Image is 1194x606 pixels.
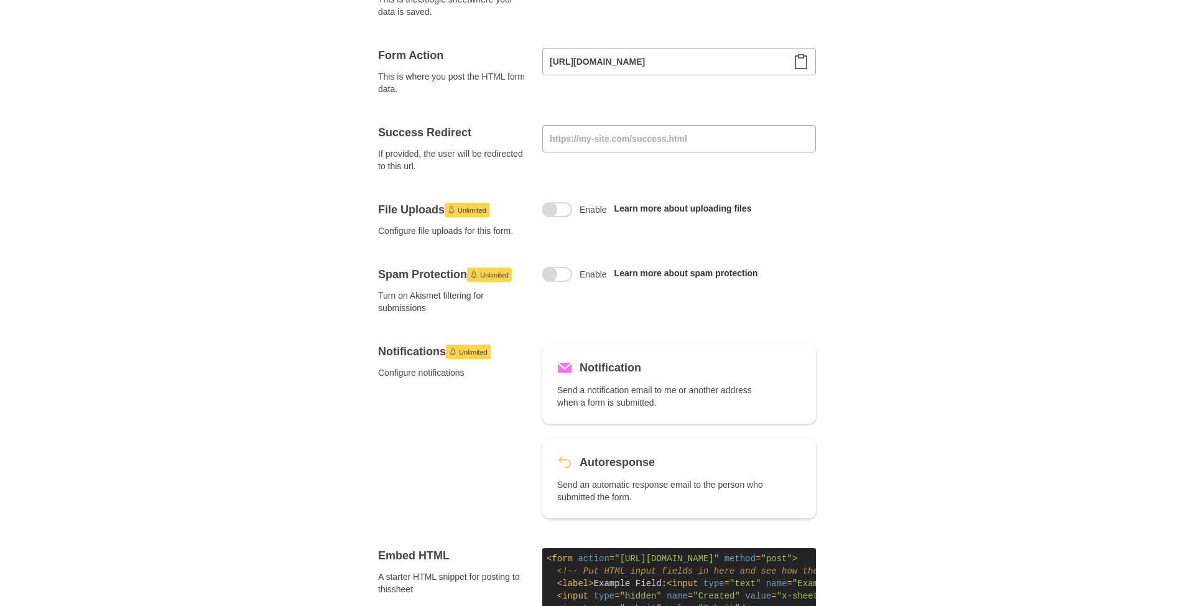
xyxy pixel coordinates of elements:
svg: Mail [557,360,572,375]
span: Configure notifications [378,366,527,379]
span: "[URL][DOMAIN_NAME]" [614,554,719,564]
h5: Autoresponse [580,454,655,471]
span: Enable [580,203,607,216]
span: "Created" [693,591,740,601]
span: Configure file uploads for this form. [378,225,527,237]
span: "text" [729,579,761,589]
span: This is where you post the HTML form data. [378,70,527,95]
span: = [614,591,619,601]
span: label [562,579,588,589]
svg: Launch [449,348,456,355]
a: Learn more about uploading files [614,203,752,213]
span: < [547,554,552,564]
h4: Embed HTML [378,548,527,563]
span: < [557,579,562,589]
span: = [688,591,693,601]
span: Turn on Akismet filtering for submissions [378,289,527,314]
span: Unlimited [459,345,488,360]
span: action [578,554,609,564]
span: type [594,591,615,601]
span: = [787,579,792,589]
h5: Notification [580,359,641,376]
span: "post" [761,554,792,564]
span: = [609,554,614,564]
span: name [766,579,787,589]
h4: Form Action [378,48,527,63]
h4: File Uploads [378,202,527,217]
span: method [724,554,756,564]
span: value [745,591,771,601]
span: "x-sheetmonkey-current-date-time" [777,591,949,601]
h4: Success Redirect [378,125,527,140]
svg: Launch [448,206,455,213]
span: < [667,579,672,589]
span: Unlimited [458,203,486,218]
p: Send an automatic response email to the person who submitted the form. [557,478,766,503]
span: "hidden" [620,591,662,601]
span: > [792,554,797,564]
span: = [771,591,776,601]
span: name [667,591,688,601]
h4: Spam Protection [378,267,527,282]
span: <!-- Put HTML input fields in here and see how they fill up your sheet --> [557,566,944,576]
span: form [552,554,573,564]
span: = [724,579,729,589]
svg: Clipboard [794,54,808,69]
span: If provided, the user will be redirected to this url. [378,147,527,172]
span: A starter HTML snippet for posting to this sheet [378,571,527,595]
span: input [562,591,588,601]
span: < [557,591,562,601]
span: "Example Header" [792,579,876,589]
span: = [756,554,761,564]
svg: Launch [470,271,478,278]
svg: Revert [557,455,572,470]
input: https://my-site.com/success.html [542,125,816,152]
span: Unlimited [480,268,509,282]
a: Learn more about spam protection [614,268,758,278]
span: > [588,579,593,589]
span: Enable [580,268,607,281]
p: Send a notification email to me or another address when a form is submitted. [557,384,766,409]
span: type [703,579,724,589]
span: input [672,579,698,589]
h4: Notifications [378,344,527,359]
